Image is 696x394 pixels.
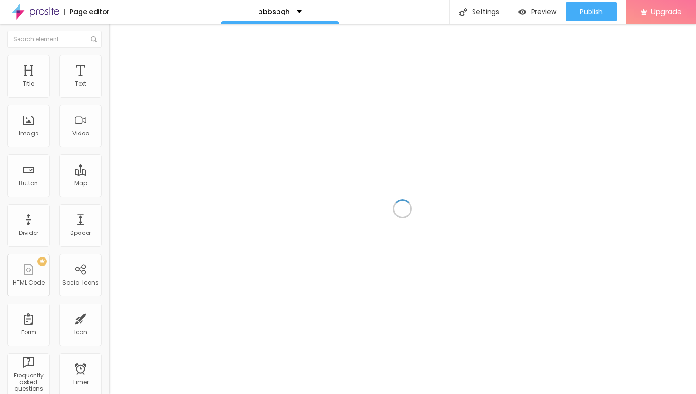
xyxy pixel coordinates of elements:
[580,8,603,16] span: Publish
[74,329,87,336] div: Icon
[509,2,566,21] button: Preview
[19,130,38,137] div: Image
[258,9,290,15] p: bbbspgh
[518,8,526,16] img: view-1.svg
[91,36,97,42] img: Icone
[19,230,38,236] div: Divider
[7,31,102,48] input: Search element
[74,180,87,187] div: Map
[21,329,36,336] div: Form
[13,279,45,286] div: HTML Code
[531,8,556,16] span: Preview
[75,81,86,87] div: Text
[72,379,89,385] div: Timer
[62,279,98,286] div: Social Icons
[9,372,47,393] div: Frequently asked questions
[651,8,682,16] span: Upgrade
[70,230,91,236] div: Spacer
[72,130,89,137] div: Video
[19,180,38,187] div: Button
[23,81,34,87] div: Title
[459,8,467,16] img: Icone
[566,2,617,21] button: Publish
[64,9,110,15] div: Page editor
